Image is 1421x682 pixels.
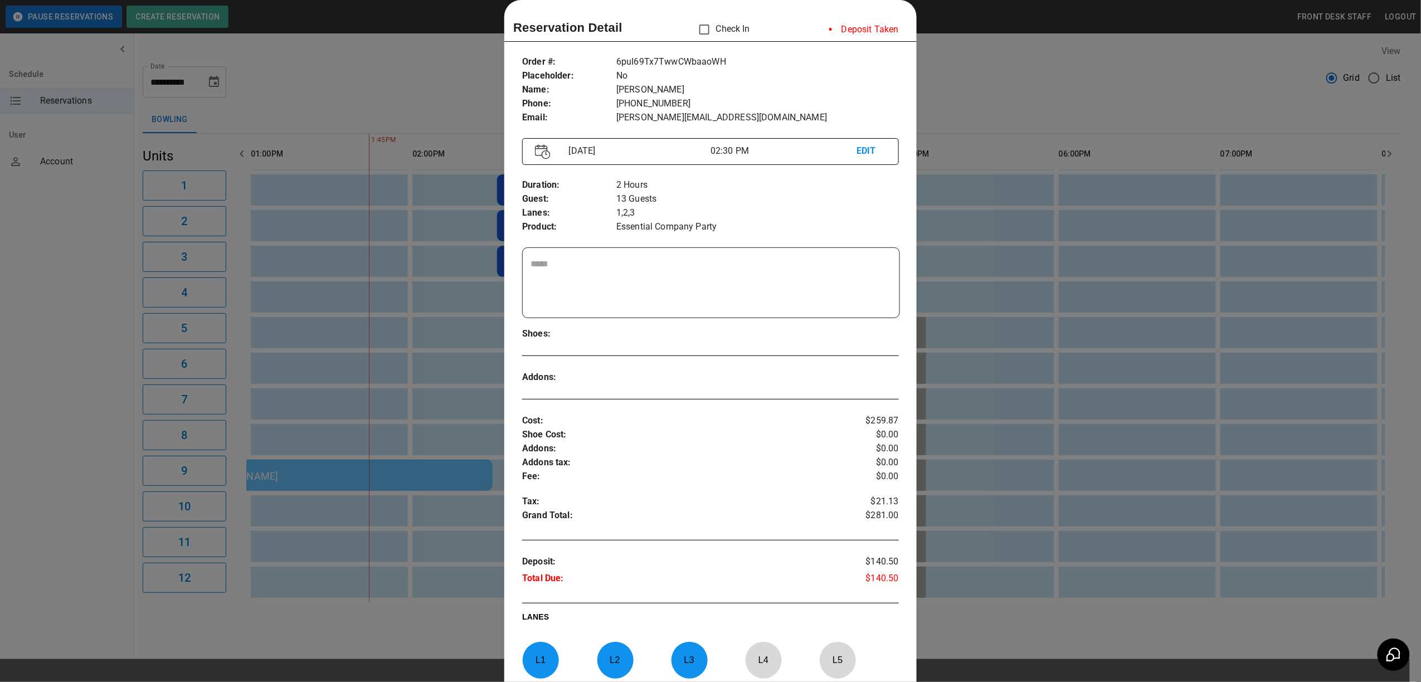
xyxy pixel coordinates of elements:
[836,414,899,428] p: $259.87
[745,647,782,673] p: L 4
[522,414,836,428] p: Cost :
[564,144,710,158] p: [DATE]
[513,18,622,37] p: Reservation Detail
[616,83,899,97] p: [PERSON_NAME]
[522,456,836,470] p: Addons tax :
[522,192,616,206] p: Guest :
[836,555,899,572] p: $140.50
[522,97,616,111] p: Phone :
[836,495,899,509] p: $21.13
[616,220,899,234] p: Essential Company Party
[836,428,899,442] p: $0.00
[616,97,899,111] p: [PHONE_NUMBER]
[522,470,836,484] p: Fee :
[522,111,616,125] p: Email :
[522,371,616,384] p: Addons :
[535,144,551,159] img: Vector
[522,572,836,588] p: Total Due :
[616,192,899,206] p: 13 Guests
[616,69,899,83] p: No
[616,111,899,125] p: [PERSON_NAME][EMAIL_ADDRESS][DOMAIN_NAME]
[819,647,856,673] p: L 5
[616,178,899,192] p: 2 Hours
[522,83,616,97] p: Name :
[836,572,899,588] p: $140.50
[522,647,559,673] p: L 1
[522,611,899,627] p: LANES
[522,55,616,69] p: Order # :
[522,442,836,456] p: Addons :
[597,647,634,673] p: L 2
[820,18,908,41] li: Deposit Taken
[710,144,857,158] p: 02:30 PM
[522,509,836,525] p: Grand Total :
[522,178,616,192] p: Duration :
[522,206,616,220] p: Lanes :
[522,555,836,572] p: Deposit :
[836,456,899,470] p: $0.00
[522,220,616,234] p: Product :
[836,470,899,484] p: $0.00
[857,144,885,158] p: EDIT
[616,206,899,220] p: 1,2,3
[522,69,616,83] p: Placeholder :
[522,327,616,341] p: Shoes :
[616,55,899,69] p: 6puI69Tx7TwwCWbaaoWH
[836,442,899,456] p: $0.00
[671,647,708,673] p: L 3
[836,509,899,525] p: $281.00
[693,18,750,41] p: Check In
[522,495,836,509] p: Tax :
[522,428,836,442] p: Shoe Cost :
